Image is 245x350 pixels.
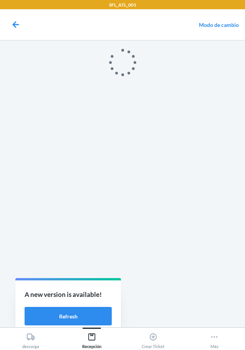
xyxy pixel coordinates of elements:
[210,330,219,349] div: Más
[22,330,39,349] div: descarga
[25,290,112,300] p: A new version is available!
[82,330,101,349] div: Recepción
[61,328,123,349] button: Recepción
[199,22,239,28] a: Modo de cambio
[25,307,112,325] button: Refresh
[142,330,164,349] div: Crear Ticket
[122,328,184,349] button: Crear Ticket
[109,2,136,8] p: SFL_ATL_001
